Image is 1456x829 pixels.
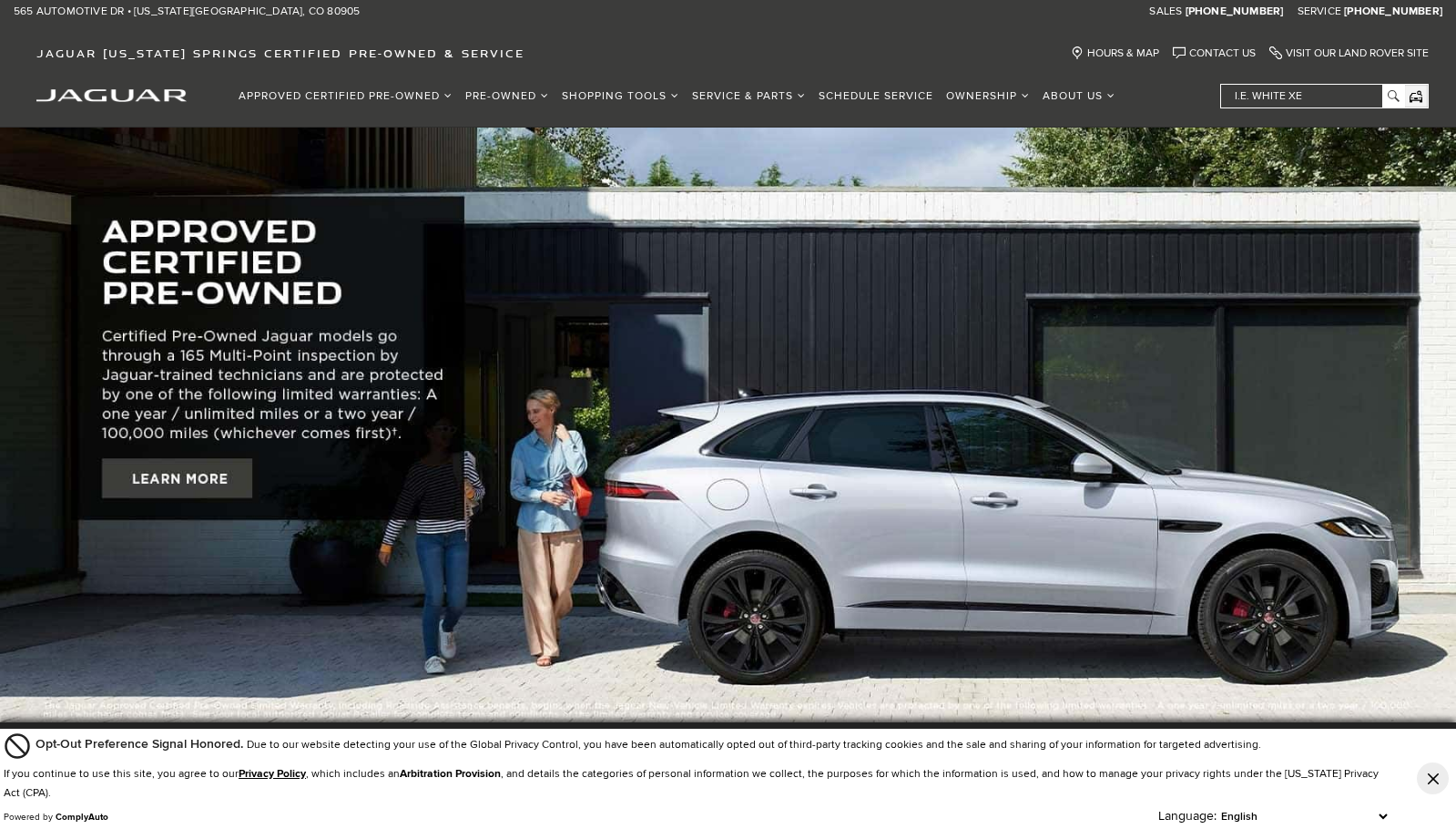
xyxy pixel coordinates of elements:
[812,80,940,112] a: Schedule Service
[36,89,187,102] img: Jaguar
[555,80,686,112] a: Shopping Tools
[27,46,534,60] a: Jaguar [US_STATE] Springs Certified Pre-Owned & Service
[1071,46,1159,60] a: Hours & Map
[36,734,1261,753] div: Due to our website detecting your use of the Global Privacy Control, you have been automatically ...
[1149,5,1182,18] span: Sales
[686,80,812,112] a: Service & Parts
[4,812,108,823] div: Powered by
[1158,810,1217,823] div: Language:
[1417,762,1449,794] button: Close Button
[1269,46,1429,60] a: Visit Our Land Rover Site
[14,5,360,19] a: 565 Automotive Dr • [US_STATE][GEOGRAPHIC_DATA], CO 80905
[232,80,1122,112] nav: Main Navigation
[940,80,1036,112] a: Ownership
[232,80,459,112] a: Approved Certified Pre-Owned
[1173,46,1256,60] a: Contact Us
[459,80,555,112] a: Pre-Owned
[400,767,501,781] strong: Arbitration Provision
[36,736,247,752] span: Opt-Out Preference Signal Honored .
[1217,808,1391,825] select: Language Select
[36,46,524,60] span: Jaguar [US_STATE] Springs Certified Pre-Owned & Service
[36,87,187,102] a: jaguar
[1036,80,1122,112] a: About Us
[1186,5,1284,19] a: [PHONE_NUMBER]
[4,767,1379,801] p: If you continue to use this site, you agree to our , which includes an , and details the categori...
[1298,5,1341,18] span: Service
[1344,5,1442,19] a: [PHONE_NUMBER]
[1221,85,1403,107] input: i.e. White XE
[239,767,306,781] a: Privacy Policy
[56,812,108,823] a: ComplyAuto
